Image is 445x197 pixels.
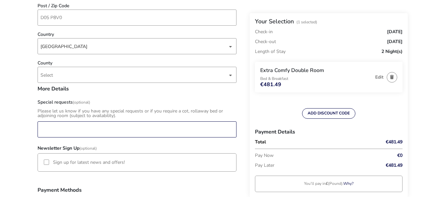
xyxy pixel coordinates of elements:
div: dropdown trigger [229,69,232,82]
p-dropdown: Country [38,43,236,50]
span: €481.49 [386,140,403,144]
h3: Extra Comfy Double Room [260,67,372,74]
button: ADD DISCOUNT CODE [302,108,355,119]
a: Why? [343,181,353,186]
p: Length of Stay [255,47,286,57]
div: [GEOGRAPHIC_DATA] [41,38,228,55]
p: Pay Later [255,160,373,170]
span: (1 Selected) [296,19,317,25]
button: Edit [375,75,383,80]
input: post [38,10,236,26]
span: €481.49 [260,82,281,87]
span: [object Object] [41,38,228,54]
span: (Optional) [73,100,90,105]
h3: Newsletter Sign Up [38,141,236,153]
span: Select [41,67,228,83]
p: Check-in [255,30,273,34]
h2: Your Selection [255,17,294,25]
span: (Optional) [79,146,97,151]
span: [DATE] [387,39,403,44]
p: Total [255,140,373,144]
div: dropdown trigger [229,40,232,53]
p-dropdown: County [38,72,236,78]
span: Select [41,72,53,78]
strong: £ [326,181,328,186]
label: Special requests [38,100,90,105]
div: Please let us know if you have any special requests or if you require a cot, rollaway bed or adjo... [38,109,236,118]
h3: More Details [38,86,236,97]
p: Pay Now [255,151,373,160]
label: Sign up for latest news and offers! [53,160,125,165]
h3: Payment Details [255,124,403,140]
p: Bed & Breakfast [260,77,372,81]
h3: Payment Methods [38,187,236,193]
label: Country [38,32,54,37]
span: [DATE] [387,30,403,34]
p: Check-out [255,37,276,47]
label: Post / Zip Code [38,4,70,8]
label: County [38,61,52,65]
naf-pibe-curr-message: You’ll pay in (Pound). [304,181,353,186]
span: €481.49 [386,163,403,168]
span: €0 [397,153,403,158]
span: 2 Night(s) [381,49,403,54]
input: field_147 [38,121,236,137]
